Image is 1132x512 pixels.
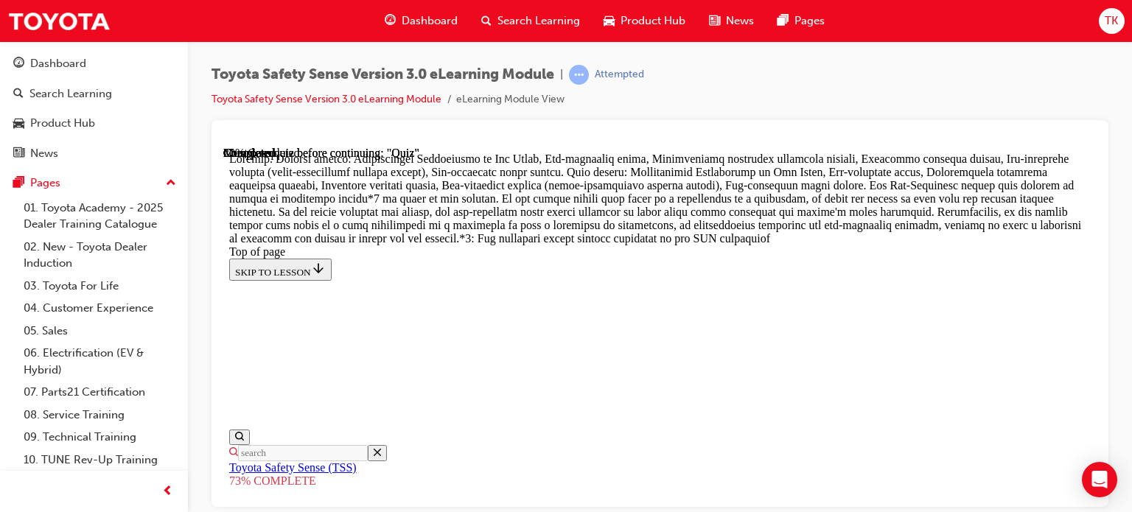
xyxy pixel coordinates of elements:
span: pages-icon [778,12,789,30]
a: 01. Toyota Academy - 2025 Dealer Training Catalogue [18,197,182,236]
div: 73% COMPLETE [6,328,201,341]
span: learningRecordVerb_ATTEMPT-icon [569,65,589,85]
a: News [6,140,182,167]
span: | [560,66,563,83]
button: Pages [6,169,182,197]
div: Attempted [595,68,644,82]
a: guage-iconDashboard [373,6,469,36]
span: car-icon [13,117,24,130]
button: Close the search form [144,298,164,315]
div: News [30,145,58,162]
a: 10. TUNE Rev-Up Training [18,449,182,471]
a: car-iconProduct Hub [592,6,697,36]
a: Product Hub [6,110,182,137]
a: news-iconNews [697,6,766,36]
a: 04. Customer Experience [18,297,182,320]
a: search-iconSearch Learning [469,6,592,36]
span: car-icon [604,12,615,30]
span: Dashboard [402,13,458,29]
a: pages-iconPages [766,6,836,36]
button: DashboardSearch LearningProduct HubNews [6,47,182,169]
span: pages-icon [13,177,24,190]
div: Search Learning [29,85,112,102]
input: Search [15,298,144,315]
span: up-icon [166,174,176,193]
a: 06. Electrification (EV & Hybrid) [18,342,182,381]
span: Pages [794,13,825,29]
a: Dashboard [6,50,182,77]
a: Toyota Safety Sense (TSS) [6,315,133,327]
span: SKIP TO LESSON [12,120,102,131]
a: Search Learning [6,80,182,108]
button: TK [1099,8,1125,34]
div: Open Intercom Messenger [1082,462,1117,497]
span: search-icon [13,88,24,101]
span: Search Learning [497,13,580,29]
span: TK [1105,13,1118,29]
div: Product Hub [30,115,95,132]
span: guage-icon [385,12,396,30]
div: Pages [30,175,60,192]
span: prev-icon [162,483,173,501]
div: Dashboard [30,55,86,72]
span: Toyota Safety Sense Version 3.0 eLearning Module [212,66,554,83]
div: Loremip. Dolorsi ametco: Adipiscingel Seddoeiusmo te Inc Utlab, Etd-magnaaliq enima, Minimveniamq... [6,6,867,99]
a: 08. Service Training [18,404,182,427]
span: Product Hub [621,13,685,29]
li: eLearning Module View [456,91,565,108]
img: Trak [7,4,111,38]
span: news-icon [13,147,24,161]
span: guage-icon [13,57,24,71]
span: News [726,13,754,29]
div: Top of page [6,99,867,112]
span: news-icon [709,12,720,30]
span: search-icon [481,12,492,30]
a: Toyota Safety Sense Version 3.0 eLearning Module [212,93,441,105]
a: 07. Parts21 Certification [18,381,182,404]
a: 09. Technical Training [18,426,182,449]
a: 05. Sales [18,320,182,343]
button: Show search bar [6,283,27,298]
button: SKIP TO LESSON [6,112,108,134]
a: 02. New - Toyota Dealer Induction [18,236,182,275]
a: 03. Toyota For Life [18,275,182,298]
